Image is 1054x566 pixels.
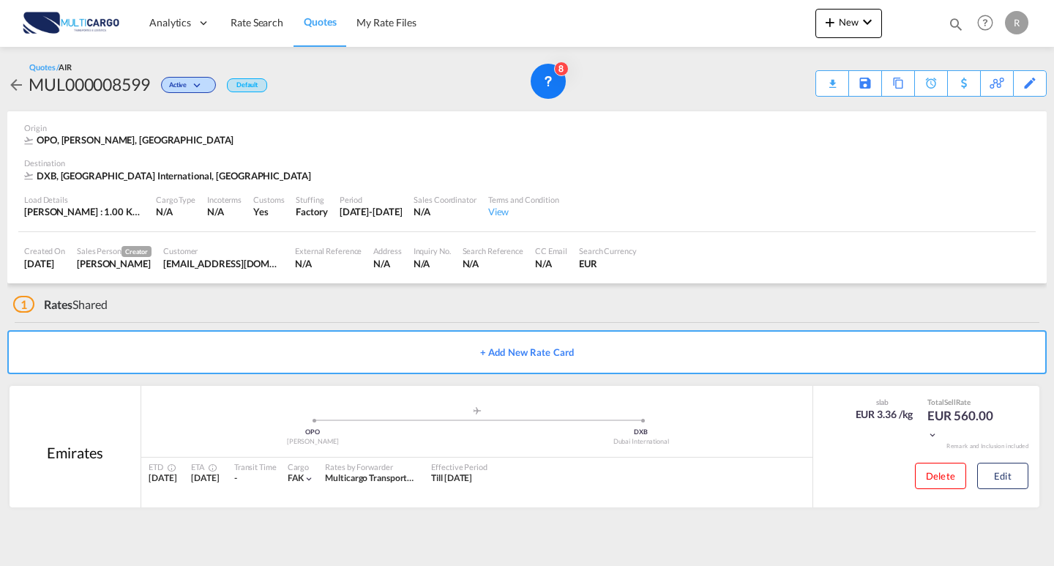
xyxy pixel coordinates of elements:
[24,245,65,256] div: Created On
[149,437,477,447] div: [PERSON_NAME]
[973,10,1005,37] div: Help
[190,82,208,90] md-icon: icon-chevron-down
[856,407,913,422] div: EUR 3.36 /kg
[253,205,284,218] div: Yes
[915,463,966,489] button: Delete
[849,71,881,96] div: Save As Template
[414,205,476,218] div: N/A
[296,205,327,218] div: Factory Stuffing
[77,257,152,270] div: Ricardo Macedo
[122,246,152,257] span: Creator
[823,73,841,84] md-icon: icon-download
[234,461,277,472] div: Transit Time
[7,72,29,96] div: icon-arrow-left
[13,297,108,313] div: Shared
[24,122,1030,133] div: Origin
[944,398,956,406] span: Sell
[24,194,144,205] div: Load Details
[156,194,195,205] div: Cargo Type
[163,463,172,472] md-icon: Estimated Time Of Departure
[927,407,1001,442] div: EUR 560.00
[47,442,102,463] div: Emirates
[821,16,876,28] span: New
[325,461,416,472] div: Rates by Forwarder
[579,245,637,256] div: Search Currency
[488,205,559,218] div: View
[295,257,362,270] div: N/A
[29,72,150,96] div: MUL000008599
[935,442,1039,450] div: Remark and Inclusion included
[191,461,219,472] div: ETA
[823,71,841,84] div: Quote PDF is not available at this time
[288,472,304,483] span: FAK
[488,194,559,205] div: Terms and Condition
[927,430,938,440] md-icon: icon-chevron-down
[468,407,486,414] md-icon: assets/icons/custom/roll-o-plane.svg
[535,245,567,256] div: CC Email
[37,134,233,146] span: OPO, [PERSON_NAME], [GEOGRAPHIC_DATA]
[207,205,224,218] div: N/A
[973,10,998,35] span: Help
[852,397,913,407] div: slab
[431,472,472,485] div: Till 12 Oct 2025
[815,9,882,38] button: icon-plus 400-fgNewicon-chevron-down
[477,437,806,447] div: Dubai International
[373,245,401,256] div: Address
[22,7,121,40] img: 82db67801a5411eeacfdbd8acfa81e61.png
[149,428,477,437] div: OPO
[149,15,191,30] span: Analytics
[295,245,362,256] div: External Reference
[227,78,267,92] div: Default
[7,76,25,94] md-icon: icon-arrow-left
[7,330,1047,374] button: + Add New Rate Card
[77,245,152,257] div: Sales Person
[356,16,416,29] span: My Rate Files
[325,472,416,485] div: Multicargo Transportes e Logistica
[431,461,487,472] div: Effective Period
[1005,11,1028,34] div: R
[191,472,219,483] span: [DATE]
[234,472,277,485] div: -
[288,461,315,472] div: Cargo
[477,428,806,437] div: DXB
[24,205,144,218] div: [PERSON_NAME] : 1.00 KG | Volumetric Wt : 166.67 KG
[340,205,403,218] div: 12 Oct 2025
[149,461,176,472] div: ETD
[821,13,839,31] md-icon: icon-plus 400-fg
[207,194,242,205] div: Incoterms
[948,16,964,32] md-icon: icon-magnify
[296,194,327,205] div: Stuffing
[163,257,283,270] div: amigos.cs5@amigoslogistics.com amigos.cs5@amigoslogistics.com
[414,245,451,256] div: Inquiry No.
[169,81,190,94] span: Active
[948,16,964,38] div: icon-magnify
[44,297,73,311] span: Rates
[414,257,451,270] div: N/A
[859,13,876,31] md-icon: icon-chevron-down
[304,474,314,484] md-icon: icon-chevron-down
[253,194,284,205] div: Customs
[150,72,220,96] div: Change Status Here
[927,397,1001,407] div: Total Rate
[13,296,34,313] span: 1
[24,157,1030,168] div: Destination
[340,194,403,205] div: Period
[304,15,336,28] span: Quotes
[59,62,72,72] span: AIR
[156,205,195,218] div: N/A
[24,257,65,270] div: 26 Sep 2025
[431,472,472,483] span: Till [DATE]
[24,133,237,146] div: OPO, Francisco de Sá Carneiro, Europe
[149,472,176,483] span: [DATE]
[24,169,315,182] div: DXB, Dubai International, Europe
[579,257,637,270] div: EUR
[373,257,401,270] div: N/A
[977,463,1028,489] button: Edit
[535,257,567,270] div: N/A
[463,245,523,256] div: Search Reference
[414,194,476,205] div: Sales Coordinator
[29,62,72,72] div: Quotes /AIR
[231,16,283,29] span: Rate Search
[463,257,523,270] div: N/A
[204,463,213,472] md-icon: Estimated Time Of Arrival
